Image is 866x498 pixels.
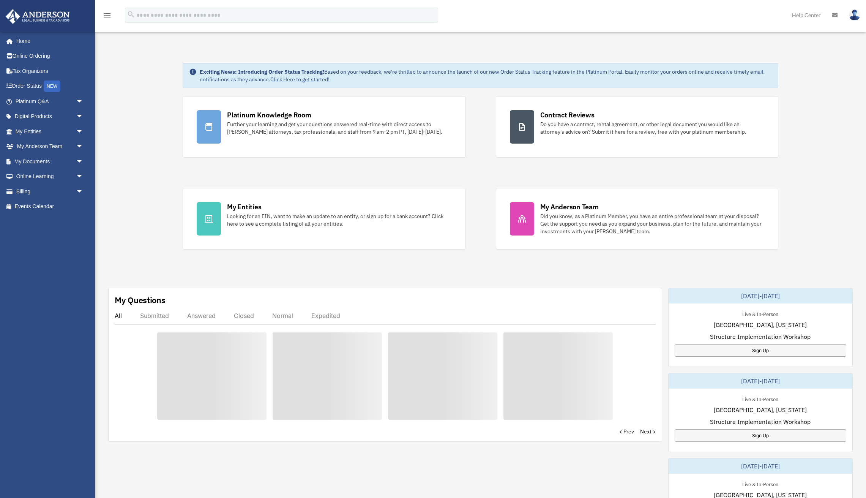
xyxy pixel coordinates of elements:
[227,110,311,120] div: Platinum Knowledge Room
[183,188,465,250] a: My Entities Looking for an EIN, want to make an update to an entity, or sign up for a bank accoun...
[496,96,778,158] a: Contract Reviews Do you have a contract, rental agreement, or other legal document you would like...
[5,109,95,124] a: Digital Productsarrow_drop_down
[3,9,72,24] img: Anderson Advisors Platinum Portal
[76,109,91,125] span: arrow_drop_down
[710,417,811,426] span: Structure Implementation Workshop
[44,81,60,92] div: NEW
[5,49,95,64] a: Online Ordering
[187,312,216,319] div: Answered
[5,199,95,214] a: Events Calendar
[183,96,465,158] a: Platinum Knowledge Room Further your learning and get your questions answered real-time with dire...
[127,10,135,19] i: search
[234,312,254,319] div: Closed
[5,184,95,199] a: Billingarrow_drop_down
[849,9,860,21] img: User Pic
[76,139,91,155] span: arrow_drop_down
[115,312,122,319] div: All
[272,312,293,319] div: Normal
[736,395,784,403] div: Live & In-Person
[5,63,95,79] a: Tax Organizers
[736,310,784,318] div: Live & In-Person
[115,294,166,306] div: My Questions
[5,124,95,139] a: My Entitiesarrow_drop_down
[200,68,324,75] strong: Exciting News: Introducing Order Status Tracking!
[5,169,95,184] a: Online Learningarrow_drop_down
[669,288,852,304] div: [DATE]-[DATE]
[540,110,595,120] div: Contract Reviews
[270,76,330,83] a: Click Here to get started!
[619,428,634,435] a: < Prev
[5,154,95,169] a: My Documentsarrow_drop_down
[5,139,95,154] a: My Anderson Teamarrow_drop_down
[311,312,340,319] div: Expedited
[540,120,764,136] div: Do you have a contract, rental agreement, or other legal document you would like an attorney's ad...
[200,68,772,83] div: Based on your feedback, we're thrilled to announce the launch of our new Order Status Tracking fe...
[227,202,261,212] div: My Entities
[76,124,91,139] span: arrow_drop_down
[496,188,778,250] a: My Anderson Team Did you know, as a Platinum Member, you have an entire professional team at your...
[76,154,91,169] span: arrow_drop_down
[710,332,811,341] span: Structure Implementation Workshop
[675,344,846,357] a: Sign Up
[5,94,95,109] a: Platinum Q&Aarrow_drop_down
[675,429,846,442] a: Sign Up
[5,33,91,49] a: Home
[227,120,451,136] div: Further your learning and get your questions answered real-time with direct access to [PERSON_NAM...
[540,212,764,235] div: Did you know, as a Platinum Member, you have an entire professional team at your disposal? Get th...
[103,13,112,20] a: menu
[714,405,807,414] span: [GEOGRAPHIC_DATA], [US_STATE]
[640,428,656,435] a: Next >
[103,11,112,20] i: menu
[140,312,169,319] div: Submitted
[669,458,852,474] div: [DATE]-[DATE]
[76,184,91,199] span: arrow_drop_down
[5,79,95,94] a: Order StatusNEW
[76,94,91,109] span: arrow_drop_down
[736,480,784,488] div: Live & In-Person
[714,320,807,329] span: [GEOGRAPHIC_DATA], [US_STATE]
[669,373,852,389] div: [DATE]-[DATE]
[76,169,91,185] span: arrow_drop_down
[540,202,599,212] div: My Anderson Team
[227,212,451,228] div: Looking for an EIN, want to make an update to an entity, or sign up for a bank account? Click her...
